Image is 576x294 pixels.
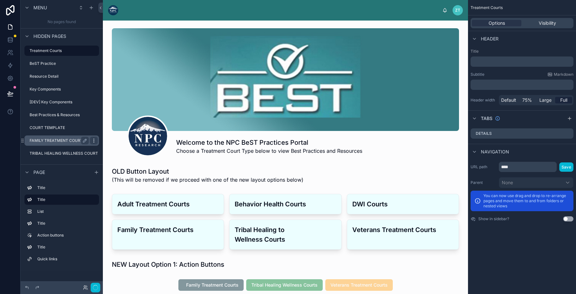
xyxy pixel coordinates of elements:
a: COURT TEMPLATE [24,123,99,133]
a: Resource Detail [24,71,99,82]
span: Default [501,97,516,103]
span: Treatment Courts [471,5,503,10]
label: Subtitle [471,72,484,77]
label: FAMILY TREATMENT COURTS [30,138,86,143]
div: scrollable content [471,56,573,67]
label: [DEV] Key Components [30,99,98,105]
label: Best Practices & Resources [30,112,98,117]
button: Save [559,162,573,172]
label: Title [37,185,96,190]
p: You can now use drag and drop to re-arrange pages and move them to and from folders or nested views [483,193,570,209]
label: Parent [471,180,496,185]
span: None [502,179,513,186]
a: Best Practices & Resources [24,110,99,120]
label: Details [476,131,492,136]
span: Large [539,97,552,103]
div: scrollable content [123,9,442,12]
span: Markdown [554,72,573,77]
label: TRIBAL HEALING WELLNESS COURTS [30,151,101,156]
label: COURT TEMPLATE [30,125,98,130]
label: List [37,209,96,214]
label: Action buttons [37,233,96,238]
a: [DEV] Key Components [24,97,99,107]
span: Tabs [481,115,492,122]
span: Options [489,20,505,26]
label: Key Components [30,87,98,92]
label: URL path [471,164,496,169]
label: Treatment Courts [30,48,95,53]
span: Full [560,97,567,103]
a: Treatment Courts [24,46,99,56]
img: App logo [108,5,118,15]
a: BeST Practice [24,58,99,69]
label: Header width [471,98,496,103]
label: Quick links [37,256,96,262]
label: Show in sidebar? [478,216,509,221]
div: No pages found [21,15,103,28]
a: TRIBAL HEALING WELLNESS COURTS [24,148,99,159]
div: scrollable content [21,180,103,271]
label: Resource Detail [30,74,98,79]
span: Menu [33,4,47,11]
a: Key Components [24,84,99,94]
span: Hidden pages [33,33,66,39]
span: Navigation [481,149,509,155]
span: Header [481,36,499,42]
span: 75% [522,97,532,103]
label: Title [37,221,96,226]
span: Visibility [539,20,556,26]
label: Title [471,49,573,54]
label: Title [37,245,96,250]
button: None [499,177,573,188]
div: scrollable content [471,80,573,90]
span: Page [33,169,45,176]
span: ZT [455,8,460,13]
label: BeST Practice [30,61,98,66]
a: FAMILY TREATMENT COURTS [24,135,99,146]
label: Title [37,197,94,202]
a: Markdown [547,72,573,77]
